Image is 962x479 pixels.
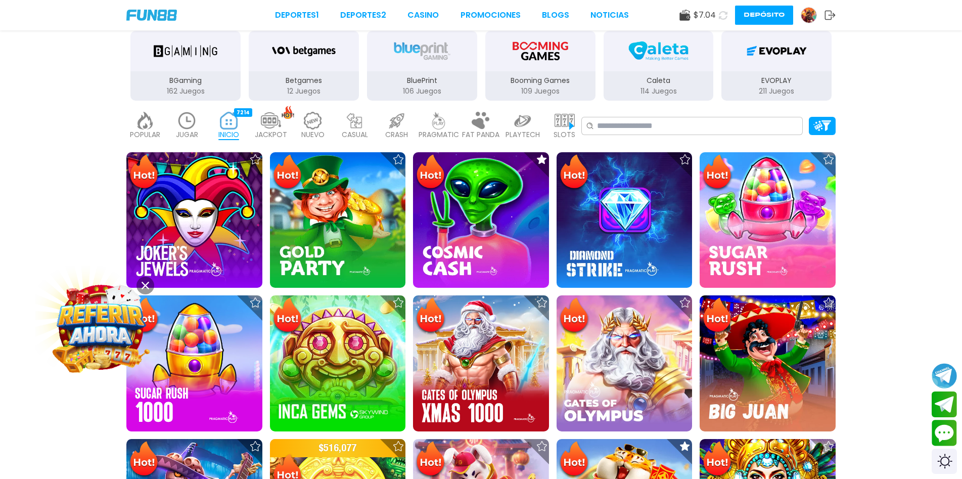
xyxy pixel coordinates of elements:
[700,295,836,431] img: Big Juan
[414,153,447,193] img: Hot
[261,112,281,129] img: jackpot_light.webp
[135,112,155,129] img: popular_light.webp
[554,129,575,140] p: SLOTS
[282,106,294,119] img: hot
[55,281,147,373] img: Image Link
[600,30,718,102] button: Caleta
[126,30,245,102] button: BGaming
[340,9,386,21] a: Deportes2
[130,75,241,86] p: BGaming
[390,37,454,65] img: BluePrint
[270,152,406,288] img: Gold Party
[342,129,368,140] p: CASUAL
[590,9,629,21] a: NOTICIAS
[385,129,408,140] p: CRASH
[234,108,252,117] div: 7214
[932,363,957,389] button: Join telegram channel
[245,30,363,102] button: Betgames
[485,86,595,97] p: 109 Juegos
[700,152,836,288] img: Sugar Rush
[701,153,734,193] img: Hot
[801,8,816,23] img: Avatar
[367,75,477,86] p: BluePrint
[413,152,549,288] img: Cosmic Cash
[303,112,323,129] img: new_light.webp
[626,37,690,65] img: Caleta
[558,296,590,336] img: Hot
[126,10,177,21] img: Company Logo
[130,86,241,97] p: 162 Juegos
[126,295,262,431] img: Sugar Rush 1000
[557,152,693,288] img: Diamond Strike
[509,37,572,65] img: Booming Games
[717,30,836,102] button: EVOPLAY
[735,6,793,25] button: Depósito
[387,112,407,129] img: crash_light.webp
[249,86,359,97] p: 12 Juegos
[932,420,957,446] button: Contact customer service
[932,449,957,474] div: Switch theme
[604,86,714,97] p: 114 Juegos
[218,129,239,140] p: INICIO
[721,86,832,97] p: 211 Juegos
[461,9,521,21] a: Promociones
[801,7,824,23] a: Avatar
[270,295,406,431] img: Inca Gems
[177,112,197,129] img: recent_light.webp
[462,129,499,140] p: FAT PANDA
[745,37,808,65] img: EVOPLAY
[249,75,359,86] p: Betgames
[413,295,549,431] img: Gates of Olympus Xmas 1000
[219,112,239,129] img: home_active.webp
[271,153,304,193] img: Hot
[407,9,439,21] a: CASINO
[604,75,714,86] p: Caleta
[557,295,693,431] img: Gates of Olympus
[481,30,600,102] button: Booming Games
[506,129,540,140] p: PLAYTECH
[694,9,716,21] span: $ 7.04
[813,120,831,131] img: Platform Filter
[255,129,287,140] p: JACKPOT
[176,129,198,140] p: JUGAR
[542,9,569,21] a: BLOGS
[367,86,477,97] p: 106 Juegos
[130,129,160,140] p: POPULAR
[429,112,449,129] img: pragmatic_light.webp
[345,112,365,129] img: casual_light.webp
[419,129,459,140] p: PRAGMATIC
[271,296,304,336] img: Hot
[414,296,447,336] img: Hot
[270,439,406,457] p: $ 516,077
[932,391,957,418] button: Join telegram
[558,153,590,193] img: Hot
[721,75,832,86] p: EVOPLAY
[126,152,262,288] img: Joker's Jewels
[513,112,533,129] img: playtech_light.webp
[485,75,595,86] p: Booming Games
[154,37,217,65] img: BGaming
[275,9,319,21] a: Deportes1
[555,112,575,129] img: slots_light.webp
[301,129,325,140] p: NUEVO
[471,112,491,129] img: fat_panda_light.webp
[127,153,160,193] img: Hot
[363,30,481,102] button: BluePrint
[272,37,336,65] img: Betgames
[701,296,734,336] img: Hot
